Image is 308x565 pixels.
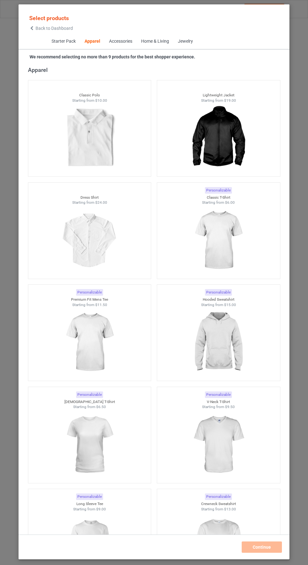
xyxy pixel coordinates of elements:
div: Personalizable [76,391,103,398]
div: Starting from [157,200,280,205]
div: Personalizable [205,289,232,296]
span: $6.00 [225,200,235,205]
span: $19.00 [224,98,236,103]
div: Starting from [157,507,280,512]
strong: We recommend selecting no more than 9 products for the best shopper experience. [30,54,195,59]
div: Personalizable [205,493,232,500]
span: $11.50 [95,303,107,307]
div: Starting from [157,98,280,103]
div: Jewelry [178,38,193,45]
img: regular.jpg [190,205,246,276]
div: Starting from [157,302,280,308]
img: regular.jpg [61,205,118,276]
span: Select products [29,15,69,21]
span: Starter Pack [47,34,80,49]
div: Personalizable [205,187,232,194]
span: $9.00 [96,507,106,511]
div: Personalizable [76,289,103,296]
div: Premium Fit Mens Tee [28,297,151,302]
div: Classic T-Shirt [157,195,280,200]
img: regular.jpg [190,103,246,173]
div: Apparel [28,66,283,73]
span: $10.00 [95,98,107,103]
img: regular.jpg [190,307,246,378]
div: Dress Shirt [28,195,151,200]
div: [DEMOGRAPHIC_DATA] T-Shirt [28,399,151,405]
img: regular.jpg [61,410,118,480]
div: V-Neck T-Shirt [157,399,280,405]
span: $9.50 [225,405,235,409]
div: Starting from [28,302,151,308]
img: regular.jpg [61,103,118,173]
div: Home & Living [141,38,169,45]
div: Personalizable [76,493,103,500]
div: Personalizable [205,391,232,398]
div: Starting from [28,200,151,205]
span: $13.00 [224,507,236,511]
div: Classic Polo [28,93,151,98]
div: Starting from [157,404,280,410]
div: Crewneck Sweatshirt [157,501,280,507]
span: $6.50 [96,405,106,409]
div: Apparel [84,38,100,45]
div: Lightweight Jacket [157,93,280,98]
img: regular.jpg [61,307,118,378]
div: Starting from [28,404,151,410]
div: Starting from [28,507,151,512]
div: Long Sleeve Tee [28,501,151,507]
span: $15.00 [224,303,236,307]
div: Accessories [109,38,132,45]
div: Starting from [28,98,151,103]
span: $24.00 [95,200,107,205]
img: regular.jpg [190,410,246,480]
div: Hooded Sweatshirt [157,297,280,302]
span: Back to Dashboard [36,26,73,31]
